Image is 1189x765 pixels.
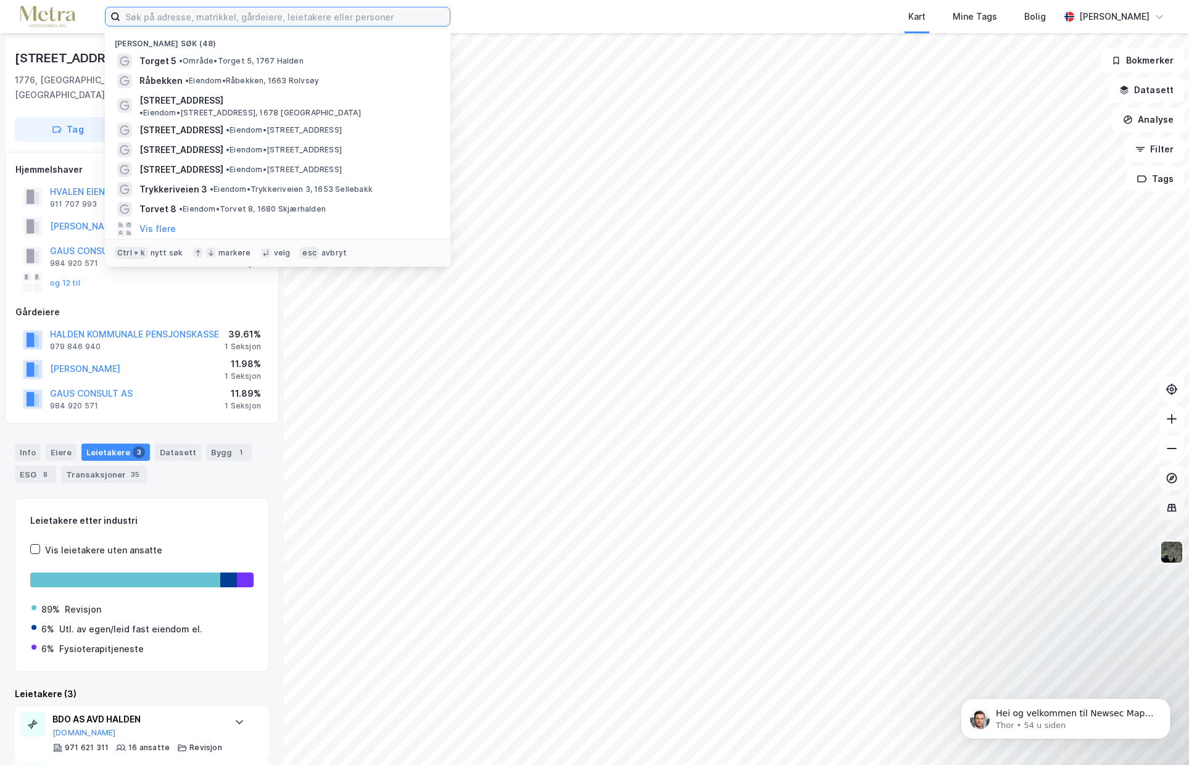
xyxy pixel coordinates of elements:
[1160,540,1183,564] img: 9k=
[226,165,230,174] span: •
[226,145,342,155] span: Eiendom • [STREET_ADDRESS]
[115,247,148,259] div: Ctrl + k
[1125,137,1184,162] button: Filter
[210,184,213,194] span: •
[218,248,251,258] div: markere
[210,184,373,194] span: Eiendom • Trykkeriveien 3, 1653 Sellebakk
[120,7,450,26] input: Søk på adresse, matrikkel, gårdeiere, leietakere eller personer
[953,9,997,24] div: Mine Tags
[41,622,54,637] div: 6%
[179,204,326,214] span: Eiendom • Torvet 8, 1680 Skjærhalden
[225,327,261,342] div: 39.61%
[81,444,150,461] div: Leietakere
[1024,9,1046,24] div: Bolig
[1112,107,1184,132] button: Analyse
[1079,9,1150,24] div: [PERSON_NAME]
[155,444,201,461] div: Datasett
[234,446,247,458] div: 1
[225,386,261,401] div: 11.89%
[61,466,147,483] div: Transaksjoner
[50,199,97,209] div: 911 707 993
[189,743,222,753] div: Revisjon
[139,108,143,117] span: •
[128,743,170,753] div: 16 ansatte
[50,401,98,411] div: 984 920 571
[185,76,319,86] span: Eiendom • Råbekken, 1663 Rolvsøy
[54,36,211,95] span: Hei og velkommen til Newsec Maps, [PERSON_NAME] 🥳 Om det er du lurer på så kan du enkelt chatte d...
[41,642,54,656] div: 6%
[39,468,51,481] div: 8
[225,401,261,411] div: 1 Seksjon
[15,48,136,68] div: [STREET_ADDRESS]
[30,513,254,528] div: Leietakere etter industri
[50,342,101,352] div: 979 846 940
[321,248,347,258] div: avbryt
[179,56,304,66] span: Område • Torget 5, 1767 Halden
[139,93,223,108] span: [STREET_ADDRESS]
[226,145,230,154] span: •
[942,672,1189,759] iframe: Intercom notifications melding
[15,687,269,701] div: Leietakere (3)
[52,712,222,727] div: BDO AS AVD HALDEN
[50,258,98,268] div: 984 920 571
[185,76,189,85] span: •
[65,602,101,617] div: Revisjon
[151,248,183,258] div: nytt søk
[46,444,77,461] div: Eiere
[15,73,208,102] div: 1776, [GEOGRAPHIC_DATA], [GEOGRAPHIC_DATA]
[300,247,319,259] div: esc
[15,117,121,142] button: Tag
[1109,78,1184,102] button: Datasett
[1101,48,1184,73] button: Bokmerker
[225,371,261,381] div: 1 Seksjon
[908,9,926,24] div: Kart
[274,248,291,258] div: velg
[15,162,268,177] div: Hjemmelshaver
[139,202,176,217] span: Torvet 8
[226,165,342,175] span: Eiendom • [STREET_ADDRESS]
[139,182,207,197] span: Trykkeriveien 3
[45,543,162,558] div: Vis leietakere uten ansatte
[179,204,183,213] span: •
[226,125,230,134] span: •
[139,162,223,177] span: [STREET_ADDRESS]
[15,466,56,483] div: ESG
[179,56,183,65] span: •
[139,54,176,68] span: Torget 5
[128,468,142,481] div: 35
[139,73,183,88] span: Råbekken
[1127,167,1184,191] button: Tags
[20,6,75,28] img: metra-logo.256734c3b2bbffee19d4.png
[59,642,144,656] div: Fysioterapitjeneste
[41,602,60,617] div: 89%
[65,743,109,753] div: 971 621 311
[59,622,202,637] div: Utl. av egen/leid fast eiendom el.
[225,342,261,352] div: 1 Seksjon
[139,143,223,157] span: [STREET_ADDRESS]
[52,728,116,738] button: [DOMAIN_NAME]
[15,444,41,461] div: Info
[139,123,223,138] span: [STREET_ADDRESS]
[133,446,145,458] div: 3
[15,305,268,320] div: Gårdeiere
[105,29,450,51] div: [PERSON_NAME] søk (48)
[226,125,342,135] span: Eiendom • [STREET_ADDRESS]
[225,357,261,371] div: 11.98%
[206,444,252,461] div: Bygg
[139,108,361,118] span: Eiendom • [STREET_ADDRESS], 1678 [GEOGRAPHIC_DATA]
[54,48,213,59] p: Message from Thor, sent 54 u siden
[139,221,176,236] button: Vis flere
